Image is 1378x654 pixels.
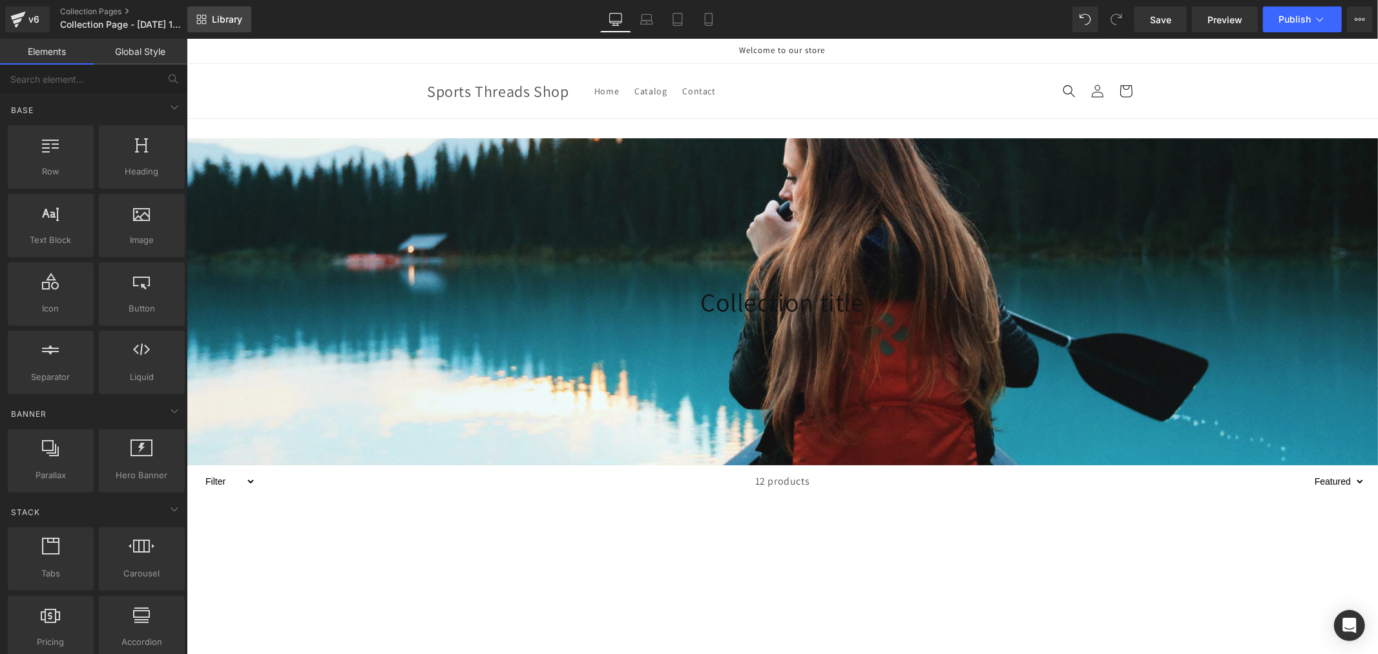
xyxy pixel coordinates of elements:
span: Button [103,302,181,315]
div: v6 [26,11,42,28]
a: Collection Pages [60,6,209,17]
span: Stack [10,506,41,518]
span: Home [408,47,432,58]
div: Open Intercom Messenger [1334,610,1365,641]
span: Banner [10,408,48,420]
a: Laptop [631,6,662,32]
a: Mobile [693,6,724,32]
a: New Library [187,6,251,32]
a: v6 [5,6,50,32]
span: Liquid [103,370,181,384]
span: Image [103,233,181,247]
span: Preview [1207,13,1242,26]
span: Hero Banner [103,469,181,482]
span: Pricing [12,635,90,649]
button: Redo [1103,6,1129,32]
a: Preview [1192,6,1258,32]
a: Desktop [600,6,631,32]
span: Heading [103,165,181,178]
span: Contact [496,47,529,58]
a: Global Style [94,39,187,65]
span: Library [212,14,242,25]
span: Base [10,104,35,116]
button: Undo [1072,6,1098,32]
span: Separator [12,370,90,384]
span: Publish [1279,14,1311,25]
a: Contact [488,39,537,66]
summary: Search [868,38,897,67]
span: Text Block [12,233,90,247]
span: Carousel [103,567,181,580]
span: Accordion [103,635,181,649]
span: Catalog [448,47,480,58]
span: 12 products [569,427,623,459]
a: Home [400,39,440,66]
span: Sports Threads Shop [240,42,382,63]
a: Catalog [440,39,488,66]
a: Sports Threads Shop [236,40,387,65]
span: Row [12,165,90,178]
button: Publish [1263,6,1342,32]
a: Tablet [662,6,693,32]
span: Welcome to our store [553,6,639,17]
span: Collection Page - [DATE] 10:23:34 [60,19,184,30]
span: Icon [12,302,90,315]
span: Parallax [12,469,90,482]
span: Tabs [12,567,90,580]
span: Save [1150,13,1171,26]
button: More [1347,6,1373,32]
